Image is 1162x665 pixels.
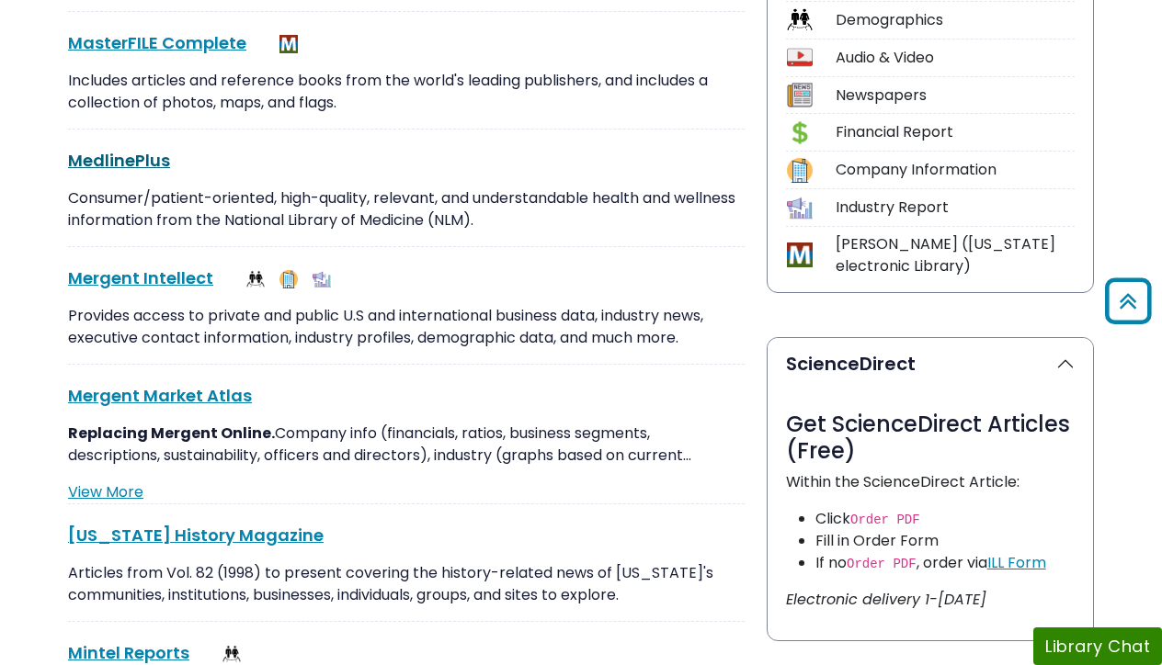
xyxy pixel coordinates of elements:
div: Financial Report [836,121,1075,143]
strong: Replacing Mergent Online. [68,423,275,444]
code: Order PDF [850,513,920,527]
code: Order PDF [847,557,917,571]
img: Icon Audio & Video [787,45,812,70]
a: [US_STATE] History Magazine [68,524,324,547]
li: Click [815,508,1075,530]
i: Electronic delivery 1-[DATE] [786,589,986,610]
li: If no , order via [815,552,1075,574]
img: Icon Newspapers [787,83,812,107]
img: Icon Industry Report [787,196,812,220]
img: Company Information [279,270,298,288]
div: Company Information [836,159,1075,181]
img: MeL (Michigan electronic Library) [279,35,298,53]
p: Articles from Vol. 82 (1998) to present covering the history-related news of [US_STATE]'s communi... [68,562,745,606]
a: ILL Form [987,552,1046,573]
div: Audio & Video [836,47,1075,69]
a: Mintel Reports [68,641,189,664]
img: Icon Demographics [787,7,812,32]
img: Industry Report [313,270,331,288]
a: MasterFILE Complete [68,31,246,54]
img: Demographics [246,270,265,288]
li: Fill in Order Form [815,530,1075,552]
p: Provides access to private and public U.S and international business data, industry news, executi... [68,305,745,349]
p: Includes articles and reference books from the world's leading publishers, and includes a collect... [68,70,745,114]
div: Industry Report [836,197,1075,219]
p: Within the ScienceDirect Article: [786,471,1075,493]
div: Newspapers [836,85,1075,107]
div: [PERSON_NAME] ([US_STATE] electronic Library) [836,233,1075,277]
a: Mergent Intellect [68,266,213,289]
p: Consumer/patient-oriented, high-quality, relevant, and understandable health and wellness informa... [68,187,745,231]
button: ScienceDirect [768,338,1093,389]
img: Icon Financial Report [787,120,812,145]
a: Back to Top [1099,287,1157,317]
button: Library Chat [1033,627,1162,665]
p: Company info (financials, ratios, business segments, descriptions, sustainability, officers and d... [68,423,745,467]
a: View More [68,481,143,502]
a: Mergent Market Atlas [68,384,252,407]
img: Icon MeL (Michigan electronic Library) [787,242,812,267]
img: Icon Company Information [787,158,812,183]
div: Demographics [836,9,1075,31]
h3: Get ScienceDirect Articles (Free) [786,411,1075,465]
img: Demographics [222,645,241,663]
a: MedlinePlus [68,149,170,172]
